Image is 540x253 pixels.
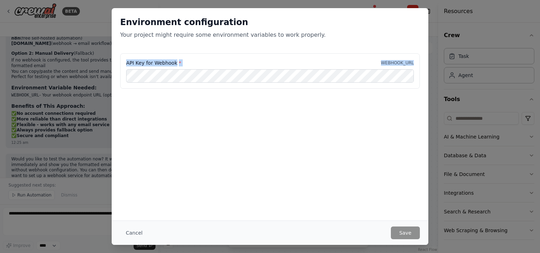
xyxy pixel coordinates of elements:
[120,31,420,39] p: Your project might require some environment variables to work properly.
[391,226,420,239] button: Save
[381,60,414,66] p: WEBHOOK_URL
[120,17,420,28] h2: Environment configuration
[126,59,181,66] label: API Key for Webhook
[120,226,148,239] button: Cancel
